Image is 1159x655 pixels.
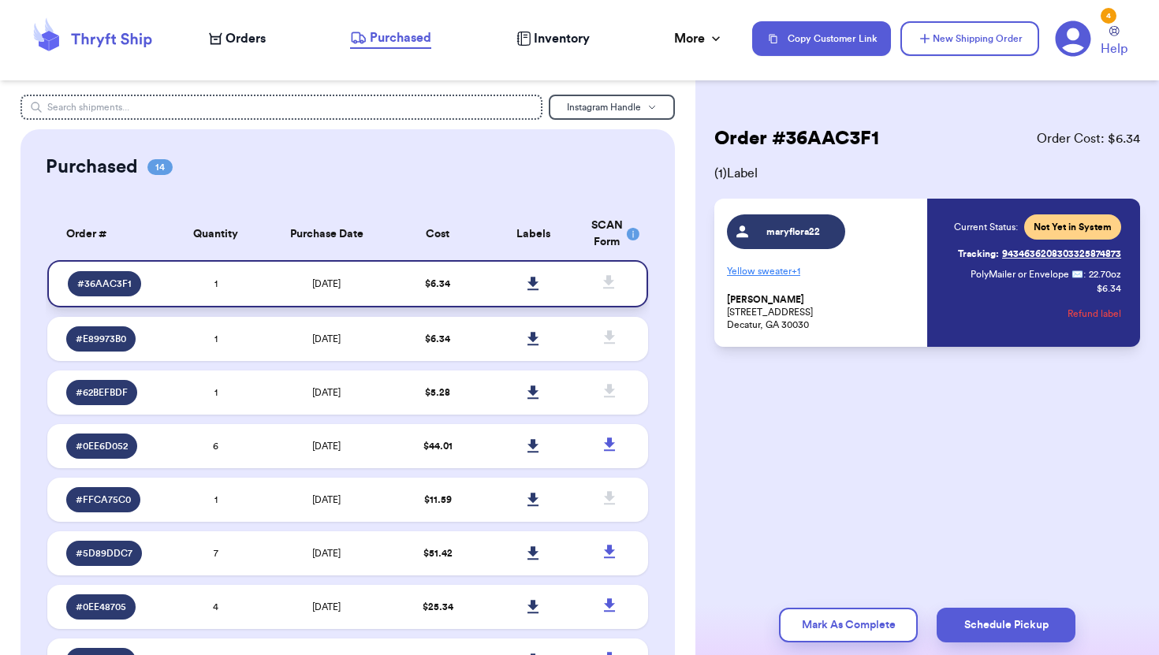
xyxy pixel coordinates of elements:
[312,441,341,451] span: [DATE]
[370,28,431,47] span: Purchased
[214,334,218,344] span: 1
[1101,26,1127,58] a: Help
[516,29,590,48] a: Inventory
[958,247,999,260] span: Tracking:
[779,608,918,642] button: Mark As Complete
[312,549,341,558] span: [DATE]
[486,208,582,260] th: Labels
[1083,268,1086,281] span: :
[1037,129,1140,148] span: Order Cost: $ 6.34
[958,241,1121,266] a: Tracking:9434636208303325874873
[425,279,450,288] span: $ 6.34
[312,279,341,288] span: [DATE]
[727,294,804,306] span: [PERSON_NAME]
[214,495,218,504] span: 1
[752,21,891,56] button: Copy Customer Link
[312,495,341,504] span: [DATE]
[77,277,132,290] span: # 36AAC3F1
[213,602,218,612] span: 4
[312,602,341,612] span: [DATE]
[756,225,831,238] span: maryflora22
[214,388,218,397] span: 1
[389,208,486,260] th: Cost
[147,159,173,175] span: 14
[727,259,918,284] p: Yellow sweater
[549,95,675,120] button: Instagram Handle
[425,334,450,344] span: $ 6.34
[714,164,1140,183] span: ( 1 ) Label
[591,218,629,251] div: SCAN Form
[76,333,126,345] span: # E89973B0
[214,549,218,558] span: 7
[425,388,450,397] span: $ 5.28
[76,386,128,399] span: # 62BEFBDF
[76,440,128,452] span: # 0EE6D052
[423,441,453,451] span: $ 44.01
[1089,268,1121,281] span: 22.70 oz
[47,208,167,260] th: Order #
[424,495,452,504] span: $ 11.59
[46,154,138,180] h2: Purchased
[534,29,590,48] span: Inventory
[76,601,126,613] span: # 0EE48705
[76,493,131,506] span: # FFCA75C0
[214,279,218,288] span: 1
[1101,8,1116,24] div: 4
[312,334,341,344] span: [DATE]
[209,29,266,48] a: Orders
[900,21,1039,56] button: New Shipping Order
[350,28,431,49] a: Purchased
[954,221,1018,233] span: Current Status:
[1097,282,1121,295] p: $ 6.34
[714,126,879,151] h2: Order # 36AAC3F1
[263,208,389,260] th: Purchase Date
[567,102,641,112] span: Instagram Handle
[674,29,724,48] div: More
[971,270,1083,279] span: PolyMailer or Envelope ✉️
[213,441,218,451] span: 6
[423,602,453,612] span: $ 25.34
[1055,20,1091,57] a: 4
[225,29,266,48] span: Orders
[168,208,264,260] th: Quantity
[423,549,453,558] span: $ 51.42
[1068,296,1121,331] button: Refund label
[1101,39,1127,58] span: Help
[1034,221,1112,233] span: Not Yet in System
[727,293,918,331] p: [STREET_ADDRESS] Decatur, GA 30030
[792,266,800,276] span: + 1
[312,388,341,397] span: [DATE]
[937,608,1075,642] button: Schedule Pickup
[20,95,542,120] input: Search shipments...
[76,547,132,560] span: # 5D89DDC7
